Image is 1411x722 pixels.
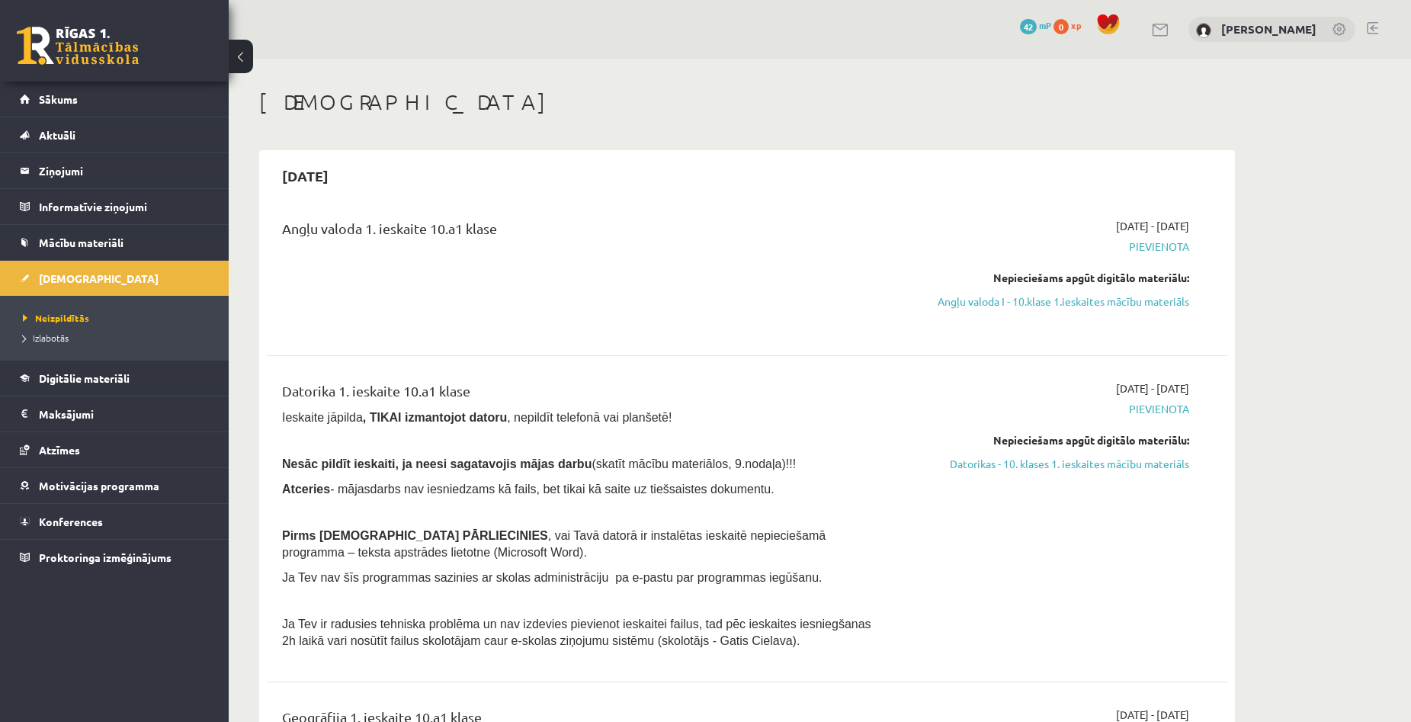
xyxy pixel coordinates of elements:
[20,82,210,117] a: Sākums
[20,225,210,260] a: Mācību materiāli
[23,312,89,324] span: Neizpildītās
[39,371,130,385] span: Digitālie materiāli
[20,396,210,432] a: Maksājumi
[20,153,210,188] a: Ziņojumi
[592,457,796,470] span: (skatīt mācību materiālos, 9.nodaļa)!!!
[1071,19,1081,31] span: xp
[282,380,879,409] div: Datorika 1. ieskaite 10.a1 klase
[1196,23,1211,38] img: Aivars Brālis
[282,529,826,559] span: , vai Tavā datorā ir instalētas ieskaitē nepieciešamā programma – teksta apstrādes lietotne (Micr...
[282,411,672,424] span: Ieskaite jāpilda , nepildīt telefonā vai planšetē!
[39,153,210,188] legend: Ziņojumi
[282,618,871,647] span: Ja Tev ir radusies tehniska problēma un nav izdevies pievienot ieskaitei failus, tad pēc ieskaite...
[282,218,879,246] div: Angļu valoda 1. ieskaite 10.a1 klase
[23,311,213,325] a: Neizpildītās
[39,92,78,106] span: Sākums
[1020,19,1051,31] a: 42 mP
[39,396,210,432] legend: Maksājumi
[363,411,507,424] b: , TIKAI izmantojot datoru
[20,432,210,467] a: Atzīmes
[39,236,123,249] span: Mācību materiāli
[23,331,213,345] a: Izlabotās
[1039,19,1051,31] span: mP
[259,89,1235,115] h1: [DEMOGRAPHIC_DATA]
[23,332,69,344] span: Izlabotās
[20,117,210,152] a: Aktuāli
[1116,380,1189,396] span: [DATE] - [DATE]
[282,457,592,470] span: Nesāc pildīt ieskaiti, ja neesi sagatavojis mājas darbu
[20,361,210,396] a: Digitālie materiāli
[282,483,330,496] b: Atceries
[1053,19,1089,31] a: 0 xp
[1020,19,1037,34] span: 42
[39,271,159,285] span: [DEMOGRAPHIC_DATA]
[282,529,548,542] span: Pirms [DEMOGRAPHIC_DATA] PĀRLIECINIES
[902,456,1189,472] a: Datorikas - 10. klases 1. ieskaites mācību materiāls
[1116,218,1189,234] span: [DATE] - [DATE]
[39,189,210,224] legend: Informatīvie ziņojumi
[20,261,210,296] a: [DEMOGRAPHIC_DATA]
[39,550,172,564] span: Proktoringa izmēģinājums
[20,468,210,503] a: Motivācijas programma
[39,515,103,528] span: Konferences
[17,27,139,65] a: Rīgas 1. Tālmācības vidusskola
[39,128,75,142] span: Aktuāli
[20,540,210,575] a: Proktoringa izmēģinājums
[20,189,210,224] a: Informatīvie ziņojumi
[902,401,1189,417] span: Pievienota
[1053,19,1069,34] span: 0
[902,270,1189,286] div: Nepieciešams apgūt digitālo materiālu:
[39,443,80,457] span: Atzīmes
[39,479,159,493] span: Motivācijas programma
[20,504,210,539] a: Konferences
[282,483,774,496] span: - mājasdarbs nav iesniedzams kā fails, bet tikai kā saite uz tiešsaistes dokumentu.
[267,158,344,194] h2: [DATE]
[902,294,1189,310] a: Angļu valoda I - 10.klase 1.ieskaites mācību materiāls
[282,571,822,584] span: Ja Tev nav šīs programmas sazinies ar skolas administrāciju pa e-pastu par programmas iegūšanu.
[1221,21,1316,37] a: [PERSON_NAME]
[902,432,1189,448] div: Nepieciešams apgūt digitālo materiālu:
[902,239,1189,255] span: Pievienota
